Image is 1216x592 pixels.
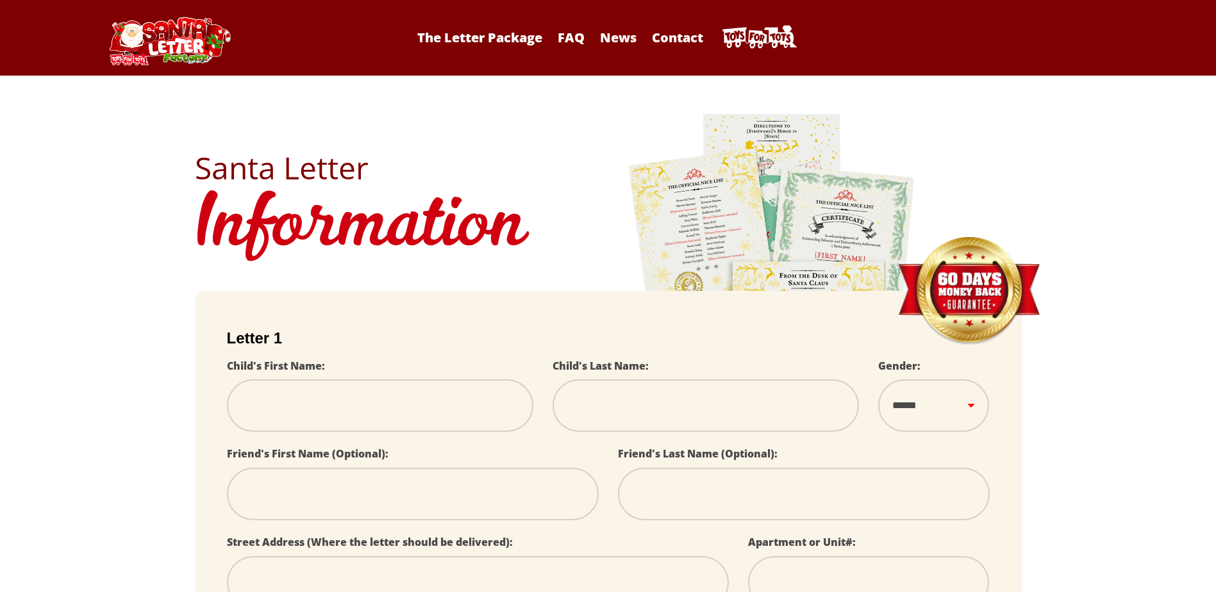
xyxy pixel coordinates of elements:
iframe: Opens a widget where you can find more information [1134,554,1203,586]
h2: Santa Letter [195,152,1022,183]
a: News [594,29,643,46]
label: Apartment or Unit#: [748,535,856,549]
img: letters.png [628,112,916,470]
label: Friend's First Name (Optional): [227,447,388,461]
a: Contact [645,29,710,46]
a: FAQ [551,29,591,46]
label: Gender: [878,359,920,373]
a: The Letter Package [411,29,549,46]
label: Child's Last Name: [553,359,649,373]
label: Child's First Name: [227,359,325,373]
label: Friend's Last Name (Optional): [618,447,778,461]
h2: Letter 1 [227,329,990,347]
img: Santa Letter Logo [105,17,233,65]
img: Money Back Guarantee [897,236,1041,346]
label: Street Address (Where the letter should be delivered): [227,535,513,549]
h1: Information [195,183,1022,272]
